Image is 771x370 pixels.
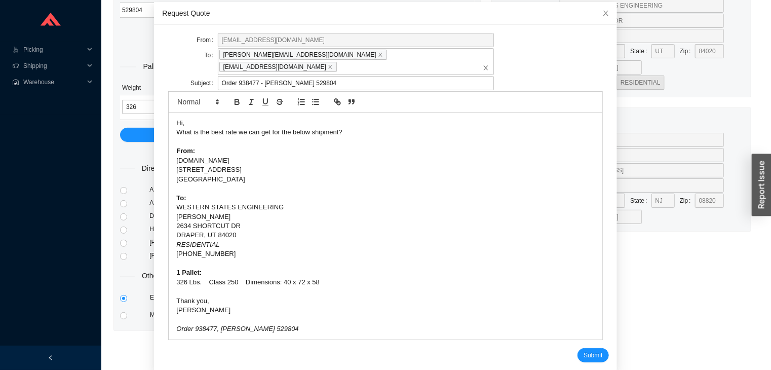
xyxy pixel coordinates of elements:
[176,147,195,155] strong: From:
[176,278,594,287] div: 326 Lbs. Class 250 Dimensions: 40 x 72 x 58
[176,269,202,276] strong: 1 Pallet:
[176,241,219,248] em: RESIDENTIAL
[135,270,196,282] span: Other Services
[149,224,297,234] div: Hercules Freight Standard
[176,165,594,174] div: [STREET_ADDRESS]
[680,194,695,208] label: Zip
[595,2,617,24] button: Close
[149,184,297,195] div: A. [PERSON_NAME]
[120,81,191,95] th: Weight
[176,119,594,128] div: Hi,
[190,76,217,90] label: Subject
[205,48,218,62] label: To
[176,203,594,212] div: WESTERN STATES ENGINEERING
[176,128,594,137] div: What is the best rate we can get for the below shipment?
[23,58,84,74] span: Shipping
[148,290,267,305] div: Economy Freight
[162,8,608,19] div: Request Quote
[149,237,297,247] div: [PERSON_NAME] Standard
[136,61,172,72] span: Pallets
[176,231,594,240] div: DRAPER, UT 84020
[378,52,383,57] span: close
[23,42,84,58] span: Picking
[680,44,695,58] label: Zip
[621,79,661,86] span: RESIDENTIAL
[149,198,297,208] div: ABF Freight System Standard
[630,44,651,58] label: State
[483,65,489,71] span: close
[219,62,337,72] span: [EMAIL_ADDRESS][DOMAIN_NAME]
[48,355,54,361] span: left
[120,3,192,18] td: 529804
[498,108,745,127] div: Return Address
[602,10,609,17] span: close
[135,163,197,174] span: Direct Services
[176,297,594,306] div: Thank you,
[23,74,84,90] span: Warehouse
[149,211,297,221] div: Daylight Trucking Standard
[176,221,594,231] div: 2634 SHORTCUT DR
[176,194,186,202] strong: To:
[148,310,267,320] div: Manual
[584,350,602,360] span: Submit
[176,212,594,221] div: [PERSON_NAME]
[328,64,333,69] span: close
[577,348,608,362] button: Submit
[149,250,297,261] div: [PERSON_NAME] Trucking Standard
[338,61,345,72] input: [PERSON_NAME][EMAIL_ADDRESS][DOMAIN_NAME]close[EMAIL_ADDRESS][DOMAIN_NAME]closeclose
[176,306,594,315] div: [PERSON_NAME]
[630,194,651,208] label: State
[176,249,594,258] div: [PHONE_NUMBER]
[120,128,475,142] button: Add Pallet
[176,156,594,165] div: [DOMAIN_NAME]
[219,50,387,60] span: [PERSON_NAME][EMAIL_ADDRESS][DOMAIN_NAME]
[176,175,594,184] div: [GEOGRAPHIC_DATA]
[176,325,298,332] em: Order 938477, [PERSON_NAME] 529804
[197,33,217,47] label: From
